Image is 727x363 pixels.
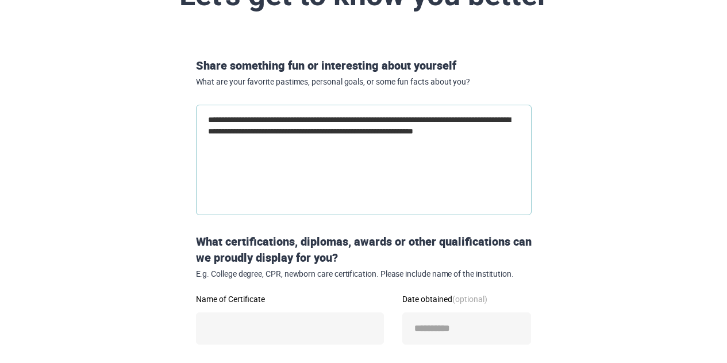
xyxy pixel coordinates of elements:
[196,295,384,303] label: Name of Certificate
[452,293,487,304] strong: (optional)
[191,58,536,86] div: Share something fun or interesting about yourself
[402,293,487,304] span: Date obtained
[196,269,532,279] span: E.g. College degree, CPR, newborn care certification. Please include name of the institution.
[196,77,532,87] span: What are your favorite pastimes, personal goals, or some fun facts about you?
[191,234,536,279] div: What certifications, diplomas, awards or other qualifications can we proudly display for you?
